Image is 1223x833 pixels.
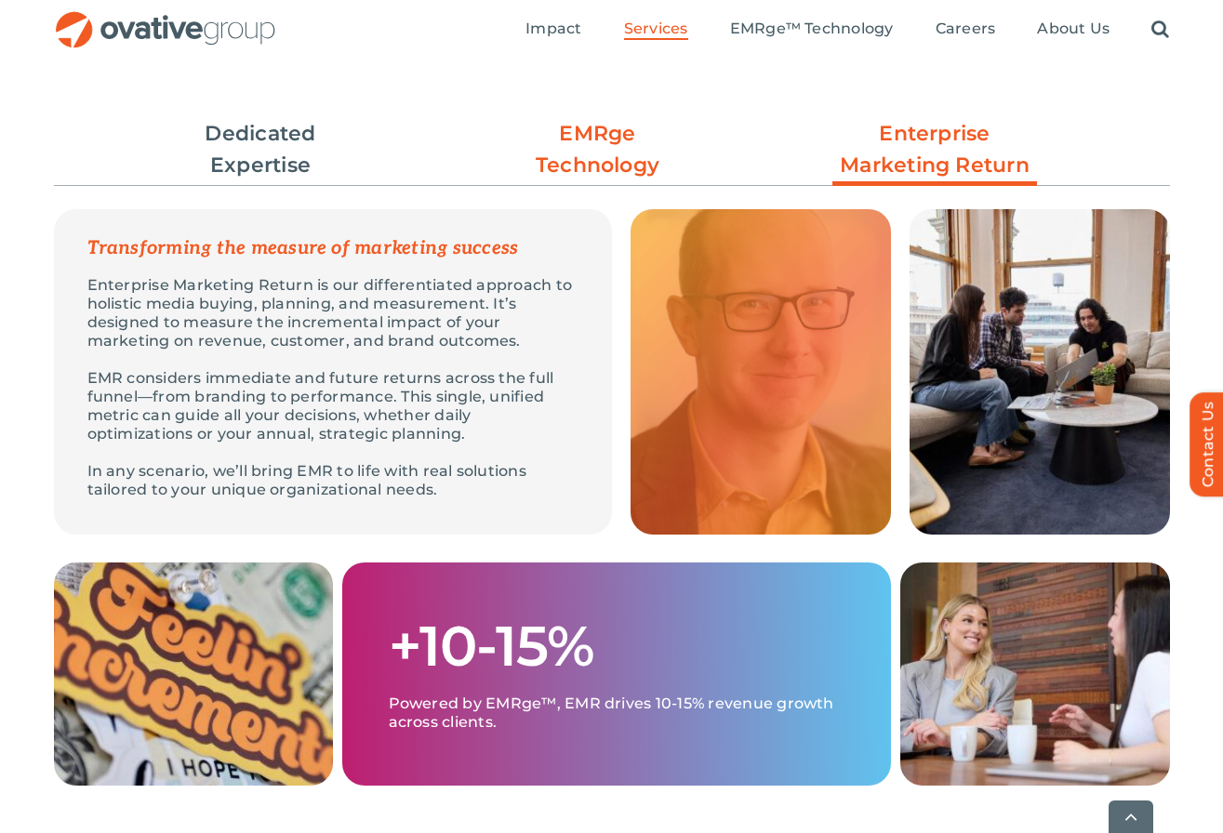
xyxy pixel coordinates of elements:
[389,676,844,732] p: Powered by EMRge™, EMR drives 10-15% revenue growth across clients.
[496,118,700,181] a: EMRge Technology
[1151,20,1169,40] a: Search
[936,20,996,38] span: Careers
[936,20,996,40] a: Careers
[54,109,1170,191] ul: Post Filters
[1037,20,1110,38] span: About Us
[631,209,891,535] img: Measurement – Grid Quote 3
[87,239,578,258] p: Transforming the measure of marketing success
[87,276,578,350] p: Enterprise Marketing Return is our differentiated approach to holistic media buying, planning, an...
[158,118,363,181] a: Dedicated Expertise
[730,20,894,40] a: EMRge™ Technology
[87,369,578,443] p: EMR considers immediate and future returns across the full funnel—from branding to performance. T...
[832,118,1037,191] a: Enterprise Marketing Return
[1037,20,1110,40] a: About Us
[389,616,595,676] h1: +10-15%
[525,20,581,38] span: Impact
[54,562,333,786] img: Measurement – Grid 2
[87,462,578,499] p: In any scenario, we’ll bring EMR to life with real solutions tailored to your unique organization...
[910,209,1170,535] img: Measurement – Grid 3
[525,20,581,40] a: Impact
[624,20,688,40] a: Services
[730,20,894,38] span: EMRge™ Technology
[54,9,277,27] a: OG_Full_horizontal_RGB
[624,20,688,38] span: Services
